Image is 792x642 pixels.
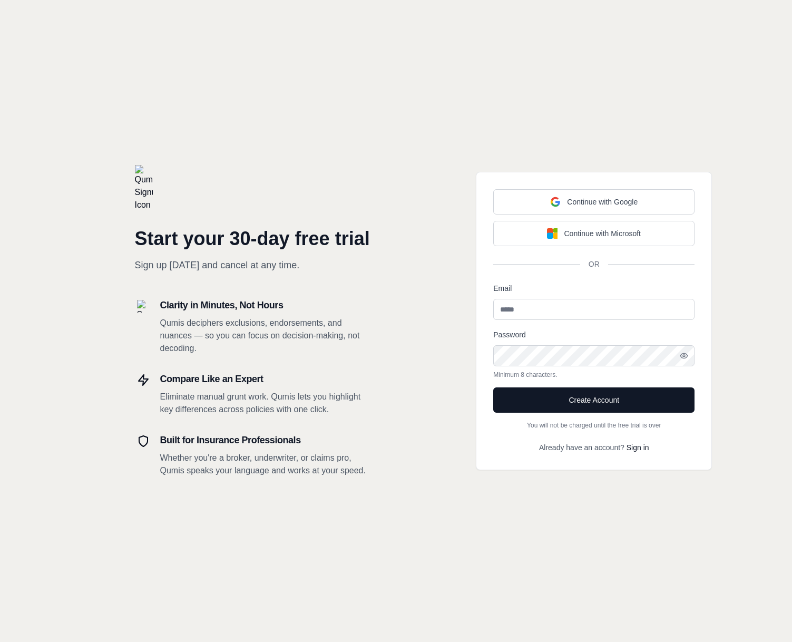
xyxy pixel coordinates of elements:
img: Search Icon [137,300,150,313]
h1: Start your 30-day free trial [135,228,371,249]
p: Qumis deciphers exclusions, endorsements, and nuances — so you can focus on decision-making, not ... [160,317,371,355]
p: You will not be charged until the free trial is over [493,421,695,430]
img: Qumis Signup Icon [135,165,153,211]
h3: Clarity in Minutes, Not Hours [160,298,371,313]
p: Eliminate manual grunt work. Qumis lets you highlight key differences across policies with one cl... [160,391,371,416]
label: Email [493,284,512,293]
h3: Compare Like an Expert [160,372,371,386]
label: Password [493,330,525,339]
a: Sign in [627,443,649,452]
p: Whether you're a broker, underwriter, or claims pro, Qumis speaks your language and works at your... [160,452,371,477]
span: OR [580,259,608,269]
button: Create Account [493,387,695,413]
p: Sign up [DATE] and cancel at any time. [135,258,371,273]
p: Minimum 8 characters. [493,371,695,379]
button: Continue with Microsoft [493,221,695,246]
div: Continue with Microsoft [547,228,641,239]
div: Continue with Google [550,197,638,207]
p: Already have an account? [493,442,695,453]
h3: Built for Insurance Professionals [160,433,371,448]
button: Continue with Google [493,189,695,215]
